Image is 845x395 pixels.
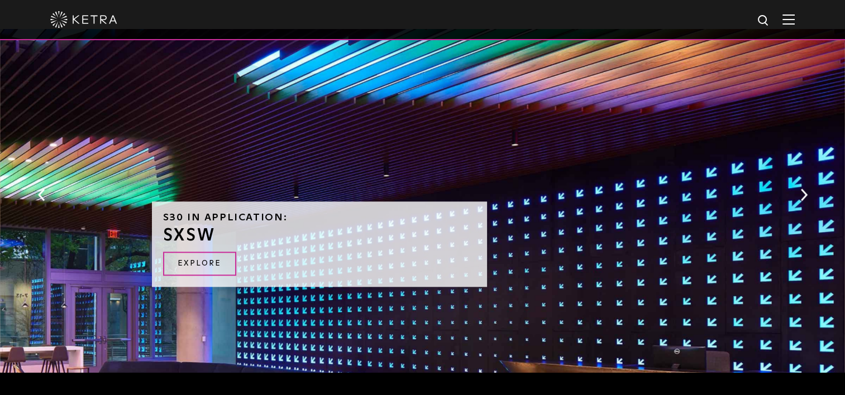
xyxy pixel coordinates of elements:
button: Next [798,187,809,202]
a: EXPLORE [163,252,236,276]
h3: SXSW [163,227,476,244]
h6: S30 in Application: [163,213,476,223]
img: search icon [757,14,771,28]
button: Previous [36,187,47,202]
img: ketra-logo-2019-white [50,11,117,28]
img: Hamburger%20Nav.svg [782,14,795,25]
